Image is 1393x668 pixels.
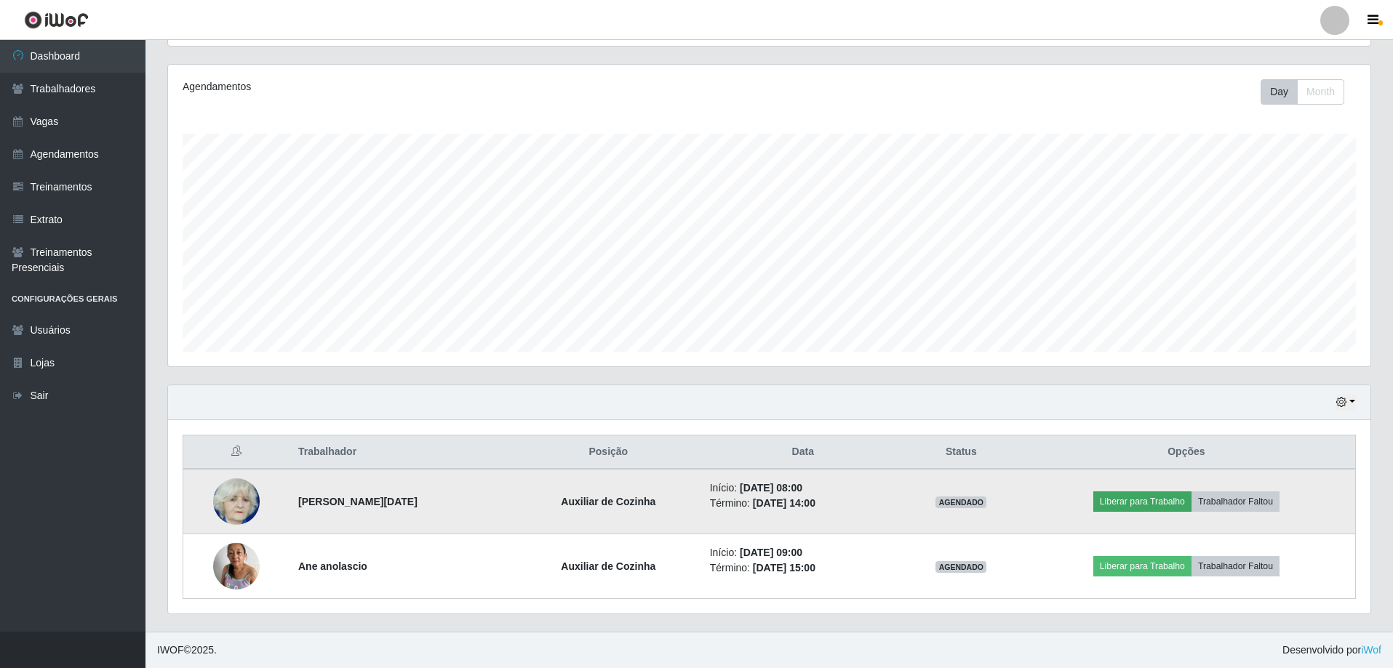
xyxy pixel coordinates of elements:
[157,644,184,656] span: IWOF
[1093,491,1192,512] button: Liberar para Trabalho
[298,560,367,572] strong: Ane anolascio
[24,11,89,29] img: CoreUI Logo
[710,480,896,496] li: Início:
[1093,556,1192,576] button: Liberar para Trabalho
[710,545,896,560] li: Início:
[213,535,260,597] img: 1739102944790.jpeg
[1282,643,1381,658] span: Desenvolvido por
[740,482,802,494] time: [DATE] 08:00
[157,643,217,658] span: © 2025 .
[1018,435,1356,470] th: Opções
[1192,491,1280,512] button: Trabalhador Faltou
[213,475,260,528] img: 1657005856097.jpeg
[298,496,418,507] strong: [PERSON_NAME][DATE]
[561,560,655,572] strong: Auxiliar de Cozinha
[1361,644,1381,656] a: iWof
[516,435,701,470] th: Posição
[1192,556,1280,576] button: Trabalhador Faltou
[290,435,516,470] th: Trabalhador
[935,496,986,508] span: AGENDADO
[561,496,655,507] strong: Auxiliar de Cozinha
[905,435,1018,470] th: Status
[710,496,896,511] li: Término:
[1261,79,1356,105] div: Toolbar with button groups
[1261,79,1298,105] button: Day
[753,497,815,509] time: [DATE] 14:00
[701,435,905,470] th: Data
[1297,79,1344,105] button: Month
[740,547,802,558] time: [DATE] 09:00
[183,79,659,94] div: Agendamentos
[935,561,986,573] span: AGENDADO
[710,560,896,576] li: Término:
[1261,79,1344,105] div: First group
[753,562,815,574] time: [DATE] 15:00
